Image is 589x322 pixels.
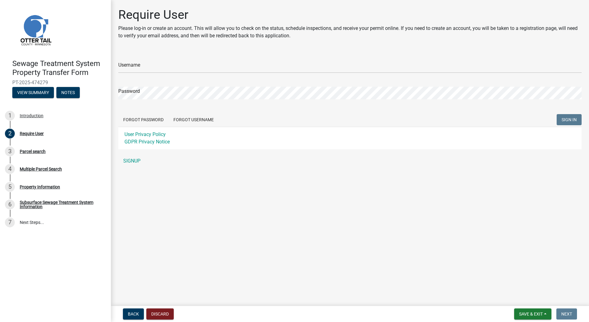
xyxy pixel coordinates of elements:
a: GDPR Privacy Notice [124,139,170,145]
div: Parcel search [20,149,46,154]
div: Property Information [20,185,60,189]
wm-modal-confirm: Summary [12,90,54,95]
span: Back [128,312,139,316]
div: 5 [5,182,15,192]
p: Please log-in or create an account. This will allow you to check on the status, schedule inspecti... [118,25,582,39]
button: Next [556,308,577,320]
div: Subsurface Sewage Treatment System Information [20,200,101,209]
span: SIGN IN [562,117,577,122]
div: Introduction [20,114,43,118]
a: SIGNUP [118,155,582,167]
span: PT-2025-474279 [12,80,99,85]
button: Discard [146,308,174,320]
span: Next [561,312,572,316]
div: Multiple Parcel Search [20,167,62,171]
img: Otter Tail County, Minnesota [12,6,59,53]
div: 2 [5,129,15,138]
button: Save & Exit [514,308,551,320]
wm-modal-confirm: Notes [56,90,80,95]
div: 3 [5,147,15,156]
div: Require User [20,131,44,136]
button: Back [123,308,144,320]
button: SIGN IN [557,114,582,125]
button: Forgot Username [169,114,219,125]
a: User Privacy Policy [124,131,166,137]
div: 4 [5,164,15,174]
h1: Require User [118,7,582,22]
div: 1 [5,111,15,121]
div: 7 [5,217,15,227]
span: Save & Exit [519,312,543,316]
button: Notes [56,87,80,98]
button: View Summary [12,87,54,98]
h4: Sewage Treatment System Property Transfer Form [12,59,106,77]
div: 6 [5,200,15,209]
button: Forgot Password [118,114,169,125]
